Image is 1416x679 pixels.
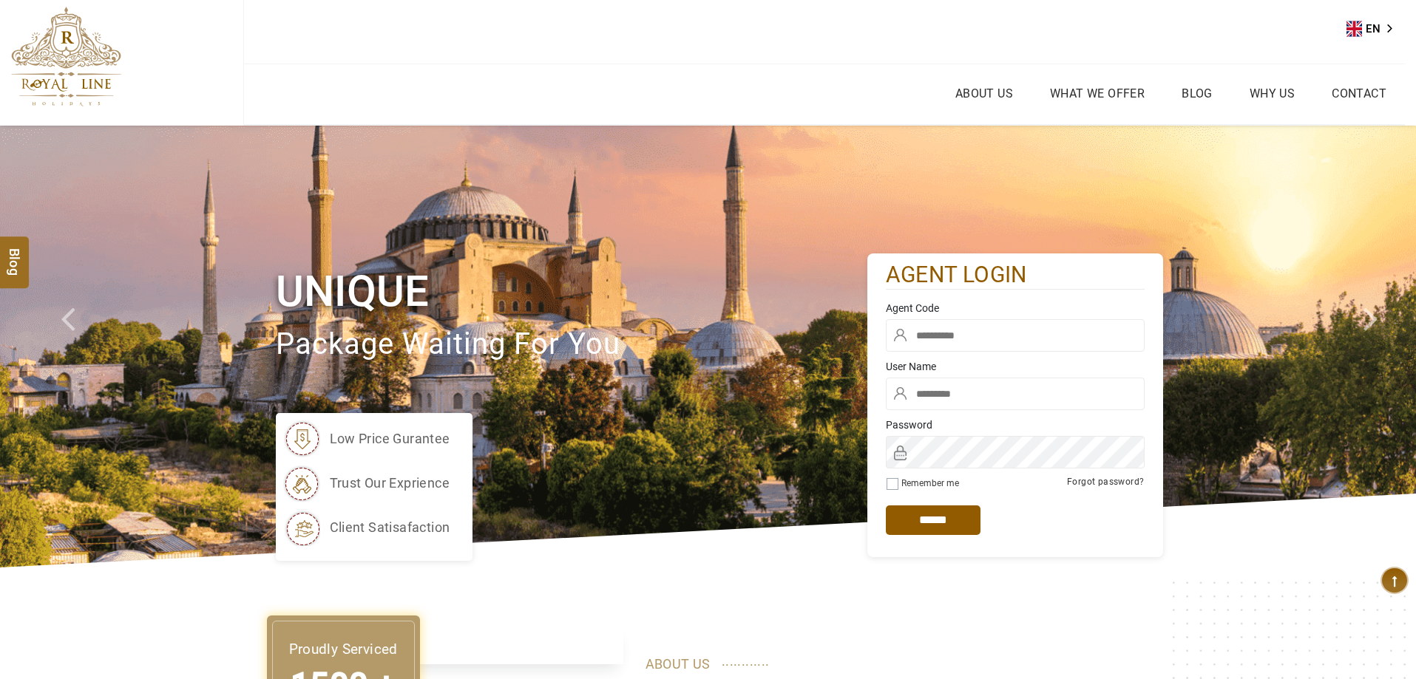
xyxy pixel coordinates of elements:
a: What we Offer [1046,83,1148,104]
li: trust our exprience [283,465,450,502]
a: Blog [1178,83,1216,104]
p: package waiting for you [276,320,867,369]
label: User Name [886,359,1145,374]
p: ABOUT US [646,653,1141,675]
label: Agent Code [886,301,1145,315]
a: Check next image [1345,126,1416,567]
a: About Us [952,83,1017,104]
li: low price gurantee [283,420,450,457]
label: Password [886,417,1145,432]
li: client satisafaction [283,509,450,546]
h1: Unique [276,264,867,319]
a: Contact [1328,83,1390,104]
label: Remember me [901,478,959,488]
a: Check next prev [42,126,113,567]
h2: agent login [886,261,1145,290]
img: The Royal Line Holidays [11,7,121,106]
div: Language [1346,18,1403,40]
a: Forgot password? [1067,477,1144,487]
span: Blog [5,248,24,261]
span: ............ [722,650,770,672]
a: EN [1346,18,1403,40]
a: Why Us [1246,83,1298,104]
aside: Language selected: English [1346,18,1403,40]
